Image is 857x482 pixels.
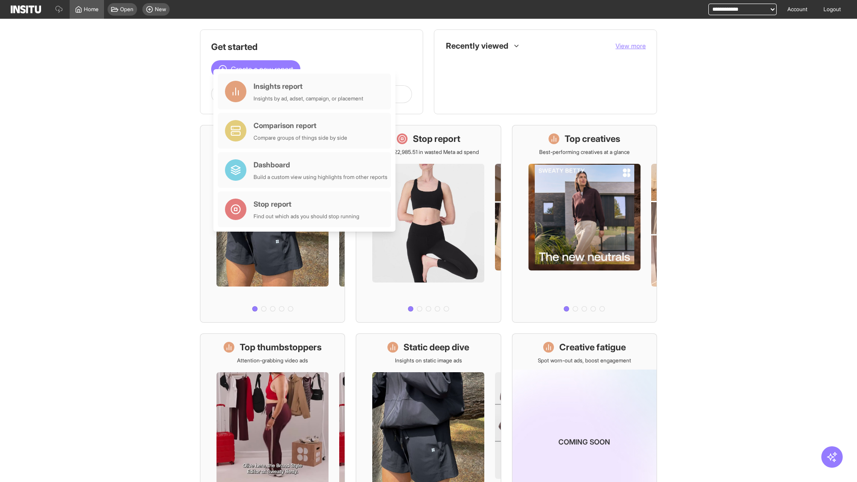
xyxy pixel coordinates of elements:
[254,199,359,209] div: Stop report
[211,41,412,53] h1: Get started
[449,58,459,69] div: Insights
[155,6,166,13] span: New
[616,42,646,50] button: View more
[395,357,462,364] p: Insights on static image ads
[211,60,300,78] button: Create a new report
[237,357,308,364] p: Attention-grabbing video ads
[413,133,460,145] h1: Stop report
[254,213,359,220] div: Find out which ads you should stop running
[465,60,493,67] span: Placements
[378,149,479,156] p: Save £22,985.51 in wasted Meta ad spend
[404,341,469,353] h1: Static deep dive
[11,5,41,13] img: Logo
[254,120,347,131] div: Comparison report
[200,125,345,323] a: What's live nowSee all active ads instantly
[240,341,322,353] h1: Top thumbstoppers
[254,95,363,102] div: Insights by ad, adset, campaign, or placement
[465,60,639,67] span: Placements
[254,159,387,170] div: Dashboard
[512,125,657,323] a: Top creativesBest-performing creatives at a glance
[84,6,99,13] span: Home
[539,149,630,156] p: Best-performing creatives at a glance
[356,125,501,323] a: Stop reportSave £22,985.51 in wasted Meta ad spend
[254,174,387,181] div: Build a custom view using highlights from other reports
[254,81,363,91] div: Insights report
[565,133,620,145] h1: Top creatives
[616,42,646,50] span: View more
[120,6,133,13] span: Open
[254,134,347,141] div: Compare groups of things side by side
[231,64,293,75] span: Create a new report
